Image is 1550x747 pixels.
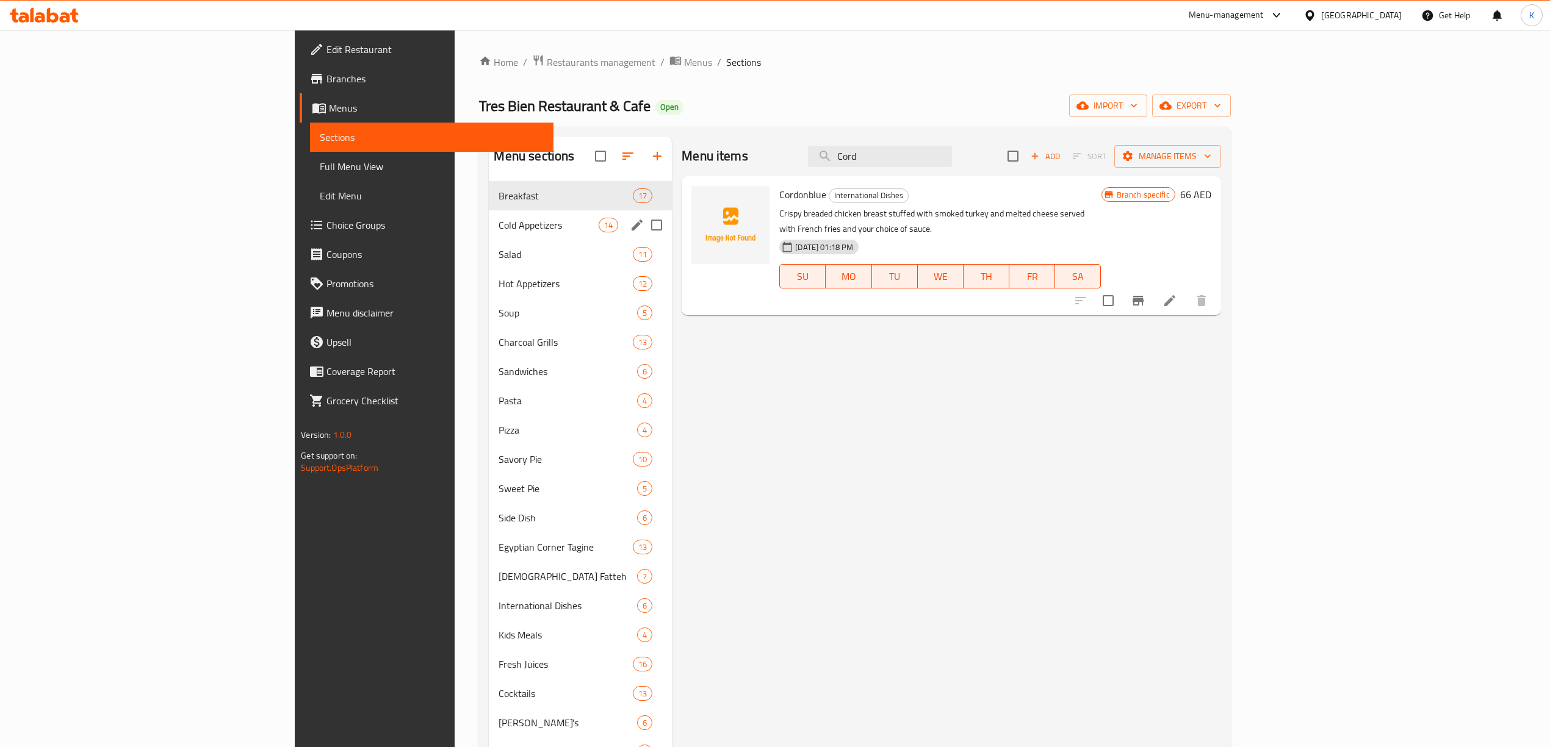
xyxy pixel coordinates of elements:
span: SA [1060,268,1096,285]
span: 17 [633,190,652,202]
button: TU [872,264,918,288]
span: [PERSON_NAME]'s [499,715,637,730]
div: International Dishes6 [489,591,672,620]
span: SU [785,268,821,285]
button: SA [1055,264,1101,288]
span: Savory Pie [499,452,633,466]
div: items [637,481,652,496]
a: Grocery Checklist [300,386,553,415]
div: items [637,715,652,730]
span: Sandwiches [499,364,637,379]
span: Pizza [499,423,637,437]
h6: 66 AED [1180,186,1211,203]
div: Kids Meals [499,627,637,642]
button: SU [779,264,826,288]
span: Coverage Report [326,364,544,379]
span: Cold Appetizers [499,218,599,232]
a: Coverage Report [300,357,553,386]
span: Add item [1026,147,1065,166]
div: Charcoal Grills13 [489,327,672,357]
button: MO [826,264,871,288]
a: Menus [669,54,712,70]
span: Sections [726,55,761,70]
div: items [633,686,652,701]
h2: Menu items [682,147,748,165]
span: Add [1029,149,1062,163]
span: 16 [633,659,652,670]
button: delete [1187,286,1216,315]
div: Soup5 [489,298,672,327]
span: Open [655,102,683,112]
div: Sandwiches6 [489,357,672,386]
button: Add section [643,141,672,171]
span: Tres Bien Restaurant & Cafe [479,92,651,120]
span: 6 [638,512,652,524]
span: MO [831,268,867,285]
button: Manage items [1114,145,1221,168]
span: Side Dish [499,510,637,525]
div: Cold Appetizers14edit [489,210,672,240]
span: Select to update [1095,288,1121,313]
span: 5 [638,483,652,495]
a: Coupons [300,240,553,269]
span: FR [1014,268,1050,285]
a: Edit Restaurant [300,35,553,64]
button: export [1152,95,1231,117]
button: edit [628,216,646,234]
span: Pasta [499,393,637,408]
a: Sections [310,123,553,152]
div: items [637,569,652,584]
a: Menu disclaimer [300,298,553,327]
div: items [633,657,652,671]
span: Soup [499,306,637,320]
span: [DATE] 01:18 PM [790,241,858,253]
span: Restaurants management [547,55,655,70]
div: Kids Meals4 [489,620,672,649]
div: Pasta4 [489,386,672,415]
span: Select section first [1065,147,1114,166]
span: Charcoal Grills [499,335,633,349]
div: items [599,218,618,232]
div: International Dishes [829,188,909,203]
span: Cocktails [499,686,633,701]
button: Branch-specific-item [1123,286,1153,315]
a: Restaurants management [532,54,655,70]
div: Hot Appetizers12 [489,269,672,298]
span: 4 [638,395,652,407]
span: Fresh Juices [499,657,633,671]
div: items [637,510,652,525]
div: [PERSON_NAME]'s6 [489,708,672,737]
span: 13 [633,688,652,699]
span: Sort sections [613,141,643,171]
div: Breakfast [499,188,633,203]
a: Support.OpsPlatform [301,460,378,476]
span: export [1162,98,1221,113]
span: International Dishes [499,598,637,613]
span: 4 [638,629,652,641]
span: 14 [599,220,618,231]
span: import [1079,98,1137,113]
div: items [633,452,652,466]
span: Version: [301,427,331,443]
div: Menu-management [1189,8,1264,23]
span: Salad [499,247,633,262]
span: International Dishes [829,188,908,202]
div: items [633,188,652,203]
span: Coupons [326,247,544,262]
div: items [637,364,652,379]
div: items [637,627,652,642]
div: items [633,247,652,262]
div: items [637,306,652,320]
div: [GEOGRAPHIC_DATA] [1321,9,1402,22]
span: Manage items [1124,149,1211,164]
span: Sweet Pie [499,481,637,496]
div: Smoothie's [499,715,637,730]
span: Sections [320,130,544,145]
